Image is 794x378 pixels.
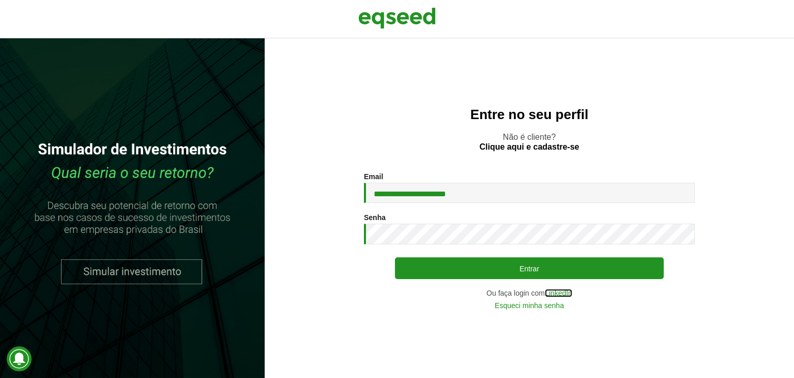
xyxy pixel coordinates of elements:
[364,289,695,297] div: Ou faça login com
[364,214,386,221] label: Senha
[395,257,664,279] button: Entrar
[545,289,572,297] a: LinkedIn
[364,173,383,180] label: Email
[480,143,579,151] a: Clique aqui e cadastre-se
[285,107,773,122] h2: Entre no seu perfil
[358,5,436,31] img: EqSeed Logo
[495,302,564,309] a: Esqueci minha senha
[285,132,773,152] p: Não é cliente?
